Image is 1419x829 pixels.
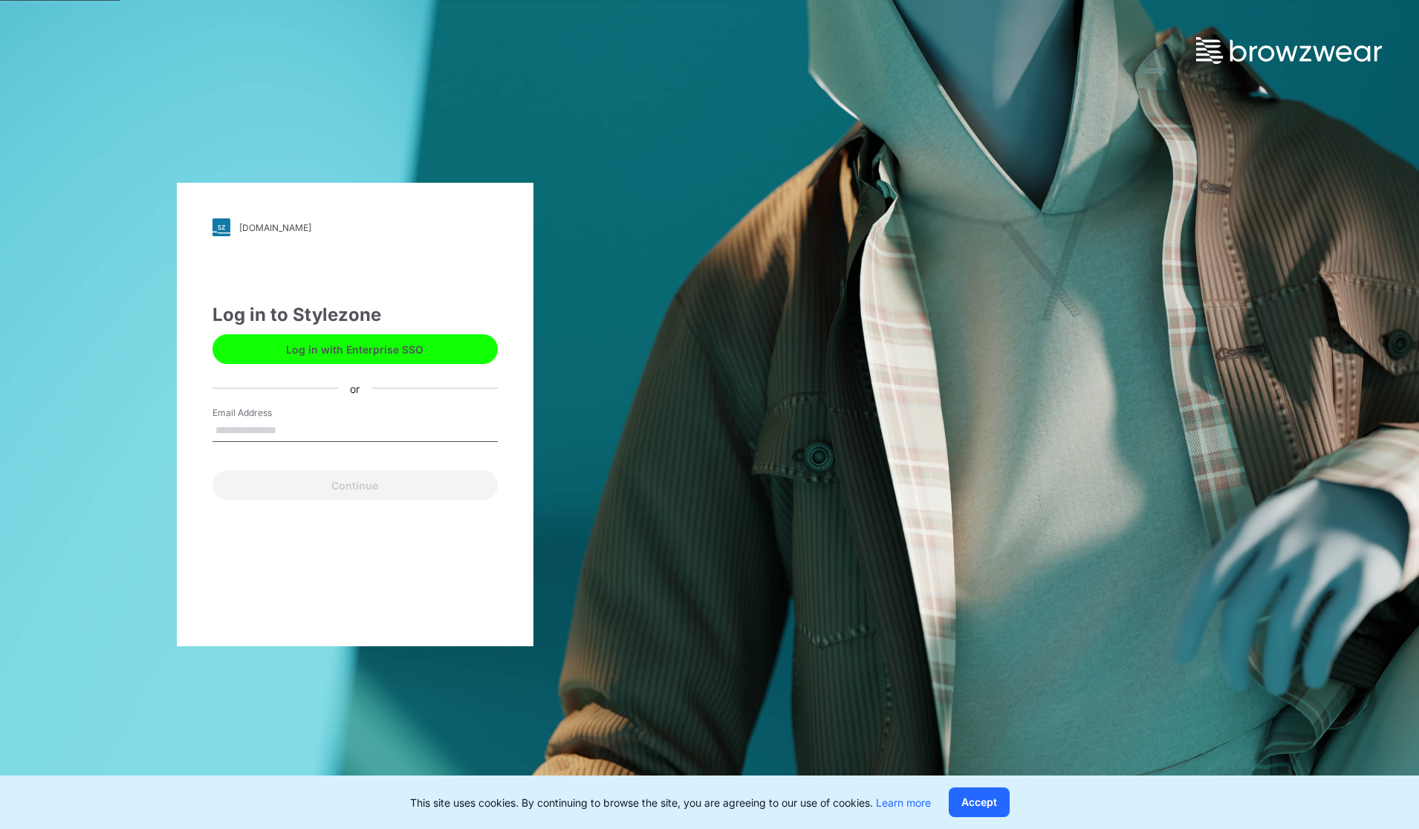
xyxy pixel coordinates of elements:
label: Email Address [212,406,316,420]
img: browzwear-logo.73288ffb.svg [1196,37,1382,64]
div: or [338,380,371,396]
button: Accept [949,787,1010,817]
img: svg+xml;base64,PHN2ZyB3aWR0aD0iMjgiIGhlaWdodD0iMjgiIHZpZXdCb3g9IjAgMCAyOCAyOCIgZmlsbD0ibm9uZSIgeG... [212,218,230,236]
a: [DOMAIN_NAME] [212,218,498,236]
div: [DOMAIN_NAME] [239,222,311,233]
a: Learn more [876,796,931,809]
button: Log in with Enterprise SSO [212,334,498,364]
div: Log in to Stylezone [212,302,498,328]
p: This site uses cookies. By continuing to browse the site, you are agreeing to our use of cookies. [410,795,931,810]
